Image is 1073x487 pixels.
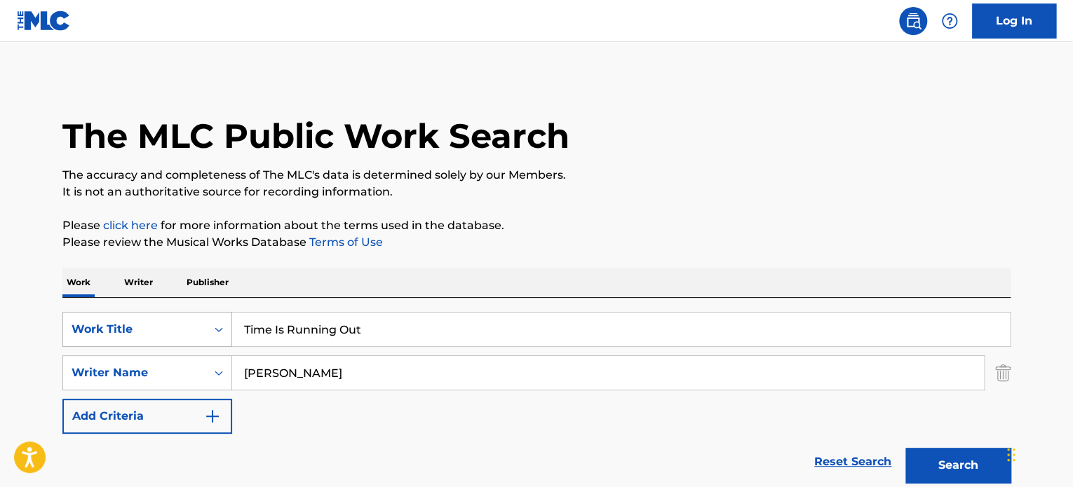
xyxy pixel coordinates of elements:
[72,364,198,381] div: Writer Name
[899,7,927,35] a: Public Search
[62,184,1011,200] p: It is not an authoritative source for recording information.
[905,448,1011,483] button: Search
[120,268,157,297] p: Writer
[62,115,569,157] h1: The MLC Public Work Search
[995,355,1011,390] img: Delete Criterion
[182,268,233,297] p: Publisher
[941,13,958,29] img: help
[1007,434,1015,476] div: Drag
[905,13,922,29] img: search
[807,446,898,477] a: Reset Search
[62,217,1011,234] p: Please for more information about the terms used in the database.
[72,321,198,338] div: Work Title
[62,399,232,434] button: Add Criteria
[17,11,71,31] img: MLC Logo
[306,235,383,249] a: Terms of Use
[936,7,964,35] div: Help
[1003,420,1073,487] iframe: Chat Widget
[62,268,95,297] p: Work
[62,167,1011,184] p: The accuracy and completeness of The MLC's data is determined solely by our Members.
[62,234,1011,251] p: Please review the Musical Works Database
[972,4,1056,39] a: Log In
[103,219,158,232] a: click here
[204,408,221,425] img: 9d2ae6d4665cec9f34b9.svg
